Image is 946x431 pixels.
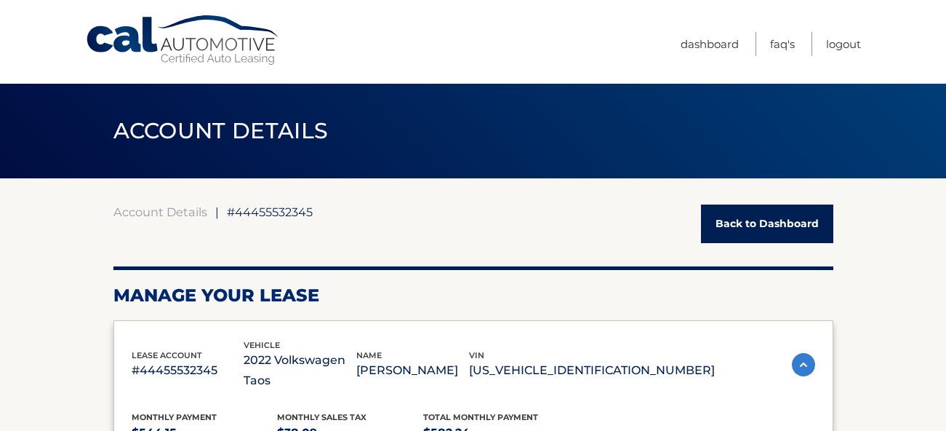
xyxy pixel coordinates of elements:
[770,32,795,56] a: FAQ's
[215,205,219,219] span: |
[244,350,356,391] p: 2022 Volkswagen Taos
[423,412,538,422] span: Total Monthly Payment
[227,205,313,219] span: #44455532345
[469,350,484,360] span: vin
[826,32,861,56] a: Logout
[792,353,815,376] img: accordion-active.svg
[132,360,244,381] p: #44455532345
[681,32,739,56] a: Dashboard
[244,340,280,350] span: vehicle
[701,205,833,243] a: Back to Dashboard
[356,360,469,381] p: [PERSON_NAME]
[277,412,366,422] span: Monthly sales Tax
[113,285,833,307] h2: Manage Your Lease
[113,205,207,219] a: Account Details
[113,117,329,144] span: ACCOUNT DETAILS
[469,360,715,381] p: [US_VEHICLE_IDENTIFICATION_NUMBER]
[132,412,217,422] span: Monthly Payment
[356,350,382,360] span: name
[132,350,202,360] span: lease account
[85,15,281,66] a: Cal Automotive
